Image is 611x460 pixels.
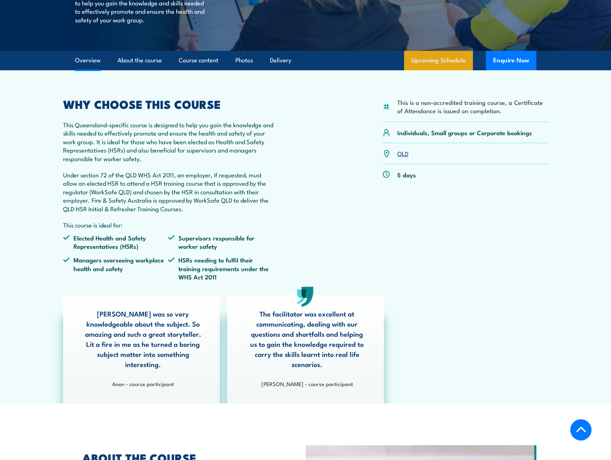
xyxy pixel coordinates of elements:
[397,171,416,179] p: 5 days
[179,51,218,70] a: Course content
[486,51,536,70] button: Enquire Now
[63,99,274,109] h2: WHY CHOOSE THIS COURSE
[63,171,274,213] p: Under section 72 of the QLD WHS Act 2011, an employer, if requested, must allow an elected HSR to...
[75,51,101,70] a: Overview
[397,149,408,158] a: QLD
[63,234,168,251] li: Elected Health and Safety Representatives (HSRs)
[248,309,366,369] p: The facilitator was excellent at communicating, dealing with our questions and shortfalls and hel...
[112,380,174,388] strong: Anon - course participant
[404,51,473,70] a: Upcoming Schedule
[63,256,168,281] li: Managers overseeing workplace health and safety
[118,51,162,70] a: About the course
[270,51,291,70] a: Delivery
[235,51,253,70] a: Photos
[63,221,274,229] p: This course is ideal for:
[168,256,273,281] li: HSRs needing to fulfil their training requirements under the WHS Act 2011
[63,120,274,163] p: This Queensland-specific course is designed to help you gain the knowledge and skills needed to e...
[397,98,548,115] li: This is a non-accredited training course, a Certificate of Attendance is issued on completion.
[261,380,353,388] strong: [PERSON_NAME] - course participant
[397,128,532,137] p: Individuals, Small groups or Corporate bookings
[168,234,273,251] li: Supervisors responsible for worker safety
[84,309,202,369] p: [PERSON_NAME] was so very knowledgeable about the subject. So amazing and such a great storytelle...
